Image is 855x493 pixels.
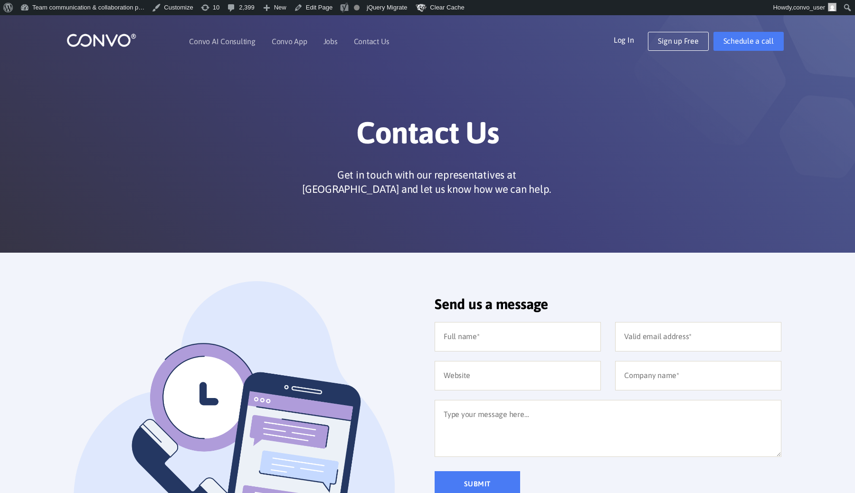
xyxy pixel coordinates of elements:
[435,322,601,351] input: Full name*
[189,38,255,45] a: Convo AI Consulting
[615,322,781,351] input: Valid email address*
[323,38,338,45] a: Jobs
[615,361,781,390] input: Company name*
[648,32,708,51] a: Sign up Free
[66,33,136,47] img: logo_1.png
[164,114,691,158] h1: Contact Us
[713,32,784,51] a: Schedule a call
[354,38,389,45] a: Contact Us
[435,295,781,320] h2: Send us a message
[614,32,648,47] a: Log In
[298,168,555,196] p: Get in touch with our representatives at [GEOGRAPHIC_DATA] and let us know how we can help.
[435,361,601,390] input: Website
[793,4,825,11] span: convo_user
[272,38,307,45] a: Convo App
